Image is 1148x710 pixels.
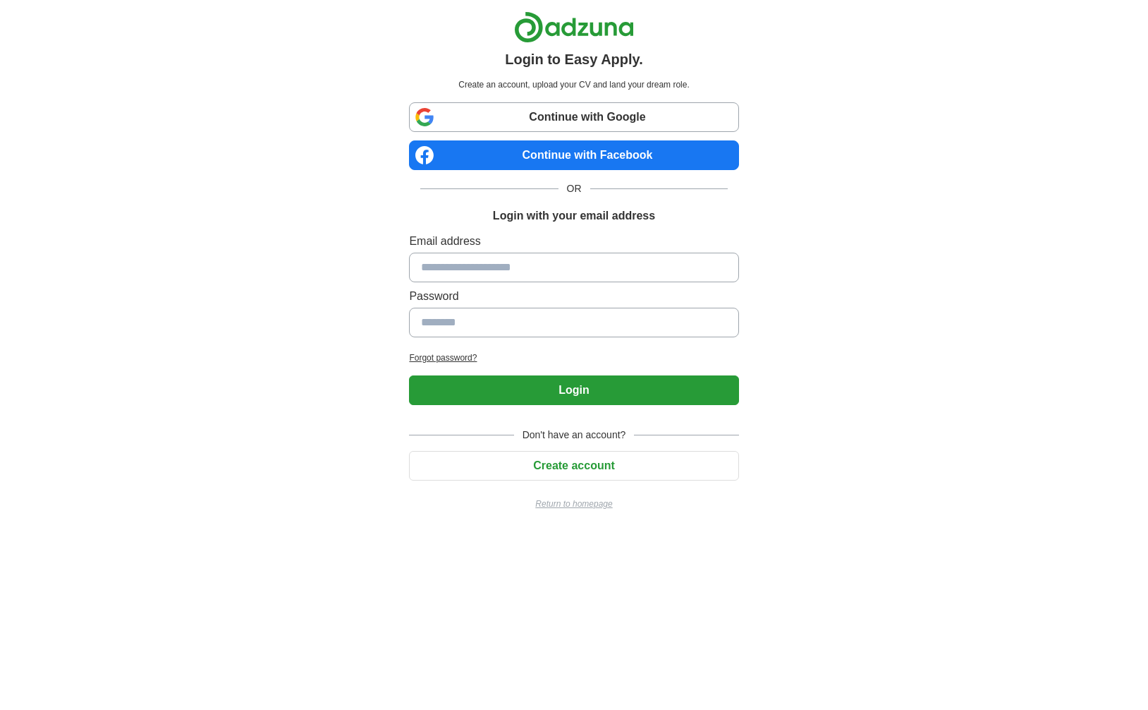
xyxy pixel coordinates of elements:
h1: Login with your email address [493,207,655,224]
a: Return to homepage [409,498,738,510]
h1: Login to Easy Apply. [505,49,643,70]
a: Continue with Google [409,102,738,132]
a: Continue with Facebook [409,140,738,170]
p: Create an account, upload your CV and land your dream role. [412,78,735,91]
span: OR [558,181,590,196]
button: Create account [409,451,738,481]
button: Login [409,375,738,405]
label: Password [409,288,738,305]
a: Create account [409,459,738,471]
span: Don't have an account? [514,428,635,443]
label: Email address [409,233,738,250]
a: Forgot password? [409,351,738,364]
img: Adzuna logo [514,11,634,43]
